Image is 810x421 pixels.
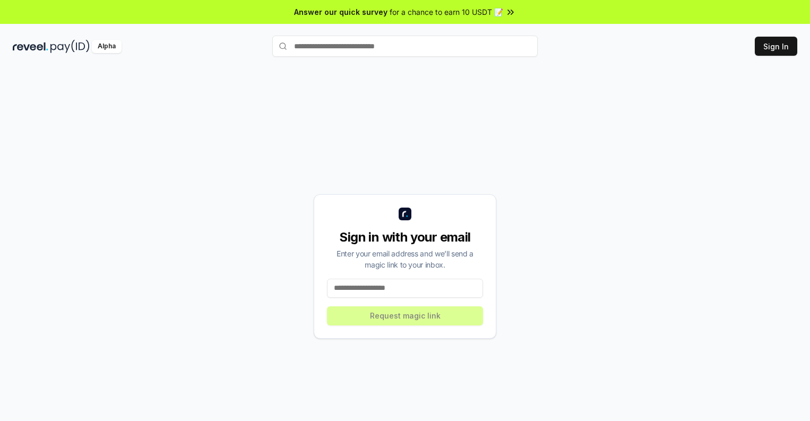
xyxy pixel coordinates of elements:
[294,6,387,18] span: Answer our quick survey
[755,37,797,56] button: Sign In
[327,248,483,270] div: Enter your email address and we’ll send a magic link to your inbox.
[327,229,483,246] div: Sign in with your email
[399,208,411,220] img: logo_small
[390,6,503,18] span: for a chance to earn 10 USDT 📝
[50,40,90,53] img: pay_id
[13,40,48,53] img: reveel_dark
[92,40,122,53] div: Alpha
